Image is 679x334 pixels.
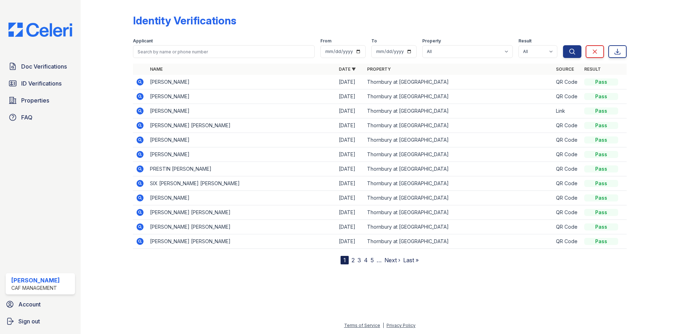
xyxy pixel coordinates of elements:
[336,75,364,89] td: [DATE]
[150,66,163,72] a: Name
[371,257,374,264] a: 5
[133,45,315,58] input: Search by name or phone number
[336,220,364,234] td: [DATE]
[364,257,368,264] a: 4
[364,162,553,176] td: Thornbury at [GEOGRAPHIC_DATA]
[21,62,67,71] span: Doc Verifications
[364,118,553,133] td: Thornbury at [GEOGRAPHIC_DATA]
[553,147,581,162] td: QR Code
[21,79,62,88] span: ID Verifications
[364,191,553,205] td: Thornbury at [GEOGRAPHIC_DATA]
[336,176,364,191] td: [DATE]
[584,238,618,245] div: Pass
[556,66,574,72] a: Source
[147,162,336,176] td: PRESTIN [PERSON_NAME]
[320,38,331,44] label: From
[3,297,78,311] a: Account
[364,104,553,118] td: Thornbury at [GEOGRAPHIC_DATA]
[553,205,581,220] td: QR Code
[383,323,384,328] div: |
[147,191,336,205] td: [PERSON_NAME]
[584,209,618,216] div: Pass
[147,133,336,147] td: [PERSON_NAME]
[147,118,336,133] td: [PERSON_NAME] [PERSON_NAME]
[367,66,391,72] a: Property
[147,104,336,118] td: [PERSON_NAME]
[358,257,361,264] a: 3
[584,165,618,172] div: Pass
[147,205,336,220] td: [PERSON_NAME] [PERSON_NAME]
[336,234,364,249] td: [DATE]
[6,59,75,74] a: Doc Verifications
[584,151,618,158] div: Pass
[364,176,553,191] td: Thornbury at [GEOGRAPHIC_DATA]
[584,107,618,115] div: Pass
[336,162,364,176] td: [DATE]
[364,220,553,234] td: Thornbury at [GEOGRAPHIC_DATA]
[553,104,581,118] td: Link
[387,323,416,328] a: Privacy Policy
[518,38,532,44] label: Result
[18,300,41,309] span: Account
[364,133,553,147] td: Thornbury at [GEOGRAPHIC_DATA]
[584,66,601,72] a: Result
[364,234,553,249] td: Thornbury at [GEOGRAPHIC_DATA]
[553,191,581,205] td: QR Code
[336,147,364,162] td: [DATE]
[341,256,349,264] div: 1
[584,122,618,129] div: Pass
[422,38,441,44] label: Property
[352,257,355,264] a: 2
[584,223,618,230] div: Pass
[11,285,60,292] div: CAF Management
[584,180,618,187] div: Pass
[147,89,336,104] td: [PERSON_NAME]
[553,176,581,191] td: QR Code
[553,220,581,234] td: QR Code
[336,89,364,104] td: [DATE]
[584,194,618,201] div: Pass
[3,23,78,37] img: CE_Logo_Blue-a8612792a0a2168367f1c8372b55b34899dd931a85d93a1a3d3e32e68fde9ad4.png
[336,104,364,118] td: [DATE]
[403,257,419,264] a: Last »
[339,66,356,72] a: Date ▼
[384,257,400,264] a: Next ›
[147,176,336,191] td: SIX [PERSON_NAME] [PERSON_NAME]
[147,220,336,234] td: [PERSON_NAME] [PERSON_NAME]
[364,147,553,162] td: Thornbury at [GEOGRAPHIC_DATA]
[21,113,33,122] span: FAQ
[364,75,553,89] td: Thornbury at [GEOGRAPHIC_DATA]
[553,162,581,176] td: QR Code
[336,118,364,133] td: [DATE]
[11,276,60,285] div: [PERSON_NAME]
[133,38,153,44] label: Applicant
[371,38,377,44] label: To
[553,75,581,89] td: QR Code
[344,323,380,328] a: Terms of Service
[147,75,336,89] td: [PERSON_NAME]
[336,205,364,220] td: [DATE]
[147,147,336,162] td: [PERSON_NAME]
[364,205,553,220] td: Thornbury at [GEOGRAPHIC_DATA]
[6,76,75,90] a: ID Verifications
[6,93,75,107] a: Properties
[553,133,581,147] td: QR Code
[21,96,49,105] span: Properties
[584,93,618,100] div: Pass
[3,314,78,328] a: Sign out
[553,234,581,249] td: QR Code
[553,89,581,104] td: QR Code
[377,256,382,264] span: …
[364,89,553,104] td: Thornbury at [GEOGRAPHIC_DATA]
[133,14,236,27] div: Identity Verifications
[18,317,40,326] span: Sign out
[336,191,364,205] td: [DATE]
[553,118,581,133] td: QR Code
[147,234,336,249] td: [PERSON_NAME] [PERSON_NAME]
[584,136,618,143] div: Pass
[584,78,618,86] div: Pass
[336,133,364,147] td: [DATE]
[6,110,75,124] a: FAQ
